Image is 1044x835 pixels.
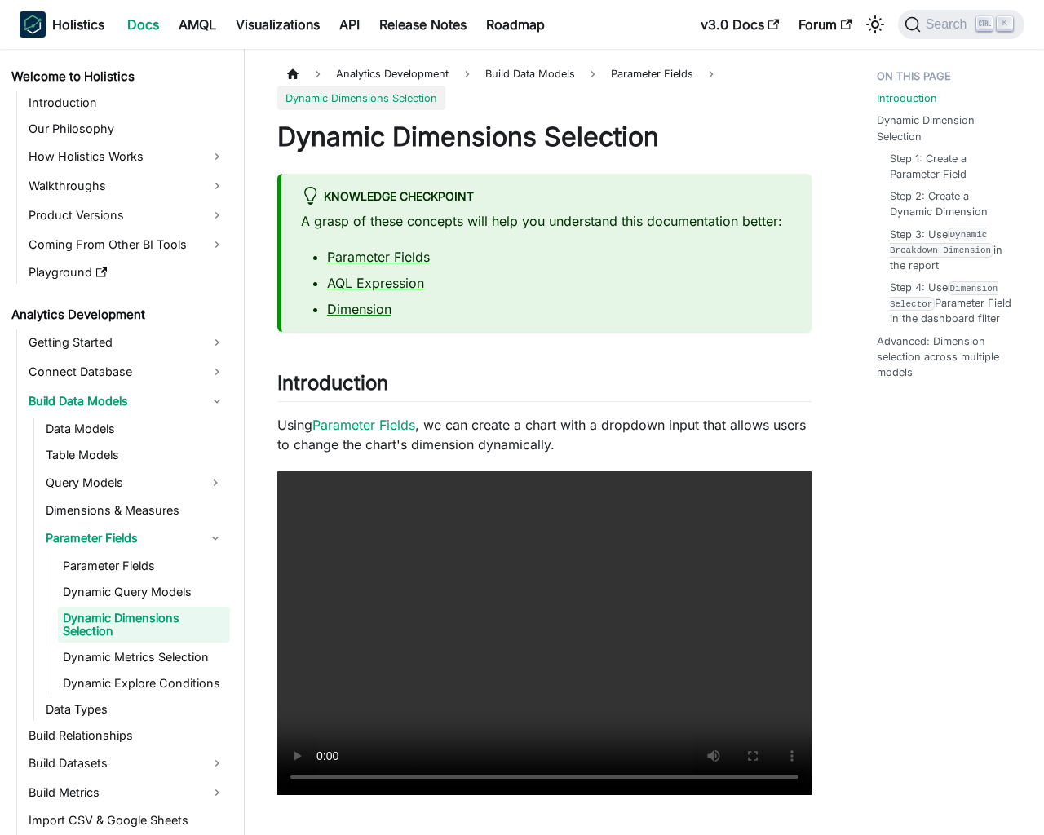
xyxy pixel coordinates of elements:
[24,388,230,414] a: Build Data Models
[277,62,812,110] nav: Breadcrumbs
[862,11,888,38] button: Switch between dark and light mode (currently light mode)
[603,62,701,86] a: Parameter Fields
[201,470,230,496] button: Expand sidebar category 'Query Models'
[277,86,445,109] span: Dynamic Dimensions Selection
[277,62,308,86] a: Home page
[41,698,230,721] a: Data Types
[277,471,812,795] video: Your browser does not support embedding video, but you can .
[24,173,230,199] a: Walkthroughs
[24,780,230,806] a: Build Metrics
[20,11,46,38] img: Holistics
[41,499,230,522] a: Dimensions & Measures
[58,672,230,695] a: Dynamic Explore Conditions
[117,11,169,38] a: Docs
[24,724,230,747] a: Build Relationships
[58,646,230,669] a: Dynamic Metrics Selection
[477,62,583,86] span: Build Data Models
[24,809,230,832] a: Import CSV & Google Sheets
[328,62,457,86] span: Analytics Development
[898,10,1024,39] button: Search (Ctrl+K)
[890,227,1011,274] a: Step 3: UseDynamic Breakdown Dimensionin the report
[890,228,993,257] code: Dynamic Breakdown Dimension
[24,232,230,258] a: Coming From Other BI Tools
[41,525,201,551] a: Parameter Fields
[58,554,230,577] a: Parameter Fields
[226,11,330,38] a: Visualizations
[24,144,230,170] a: How Holistics Works
[58,607,230,643] a: Dynamic Dimensions Selection
[312,417,415,433] a: Parameter Fields
[369,11,476,38] a: Release Notes
[24,91,230,114] a: Introduction
[877,334,1018,381] a: Advanced: Dimension selection across multiple models
[24,750,230,776] a: Build Datasets
[476,11,555,38] a: Roadmap
[327,275,424,291] a: AQL Expression
[890,151,1011,182] a: Step 1: Create a Parameter Field
[20,11,104,38] a: HolisticsHolistics
[24,202,230,228] a: Product Versions
[877,91,937,106] a: Introduction
[890,280,1011,327] a: Step 4: UseDimension SelectorParameter Field in the dashboard filter
[7,303,230,326] a: Analytics Development
[24,261,230,284] a: Playground
[921,17,977,32] span: Search
[24,117,230,140] a: Our Philosophy
[890,188,1011,219] a: Step 2: Create a Dynamic Dimension
[52,15,104,34] b: Holistics
[7,65,230,88] a: Welcome to Holistics
[789,11,861,38] a: Forum
[327,301,391,317] a: Dimension
[327,249,430,265] a: Parameter Fields
[41,444,230,466] a: Table Models
[997,16,1013,31] kbd: K
[277,415,812,454] p: Using , we can create a chart with a dropdown input that allows users to change the chart's dimen...
[58,581,230,603] a: Dynamic Query Models
[301,187,792,208] div: knowledge checkpoint
[301,211,792,231] p: A grasp of these concepts will help you understand this documentation better:
[41,417,230,440] a: Data Models
[201,525,230,551] button: Collapse sidebar category 'Parameter Fields'
[24,329,230,356] a: Getting Started
[691,11,789,38] a: v3.0 Docs
[330,11,369,38] a: API
[24,359,230,385] a: Connect Database
[41,470,201,496] a: Query Models
[169,11,226,38] a: AMQL
[877,113,1018,144] a: Dynamic Dimension Selection
[277,121,812,153] h1: Dynamic Dimensions Selection
[277,371,812,402] h2: Introduction
[611,68,693,80] span: Parameter Fields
